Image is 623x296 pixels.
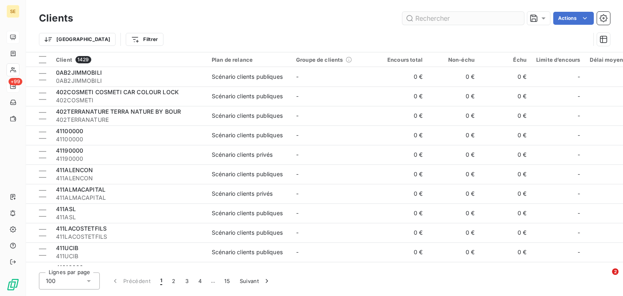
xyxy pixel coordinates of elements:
span: 402TERRANATURE [56,116,202,124]
td: 0 € [428,67,479,86]
span: - [578,248,580,256]
span: 2 [612,268,619,275]
div: Encours total [380,56,423,63]
span: … [206,274,219,287]
td: 0 € [428,223,479,242]
input: Rechercher [402,12,524,25]
span: 411UCIB [56,244,78,251]
td: 0 € [376,164,428,184]
span: 41190000 [56,147,83,154]
div: SE [6,5,19,18]
span: - [578,170,580,178]
span: 0AB2JIMMOBILI [56,77,202,85]
td: 0 € [479,242,531,262]
td: 0 € [428,242,479,262]
span: 411ALMACAPITAL [56,194,202,202]
span: 41190000 [56,155,202,163]
td: 0 € [479,164,531,184]
td: 0 € [479,106,531,125]
span: 41610000 [56,264,83,271]
span: - [296,73,299,80]
span: 1429 [75,56,91,63]
button: 2 [167,272,180,290]
span: 402TERRANATURE TERRA NATURE BY BOUR [56,108,181,115]
td: 0 € [428,125,479,145]
div: Limite d’encours [536,56,580,63]
button: Actions [553,12,594,25]
td: 0 € [428,86,479,106]
td: 0 € [376,106,428,125]
button: Suivant [235,272,276,290]
span: - [578,190,580,198]
span: Groupe de clients [296,56,343,63]
iframe: Intercom live chat [595,268,615,288]
td: 0 € [376,86,428,106]
div: Scénario clients publiques [212,73,283,81]
span: - [296,93,299,99]
span: - [296,112,299,119]
td: 0 € [479,262,531,281]
td: 0 € [376,125,428,145]
span: - [296,132,299,138]
div: Scénario clients publiques [212,170,283,178]
button: 15 [219,272,235,290]
span: - [578,151,580,159]
td: 0 € [376,262,428,281]
a: +99 [6,80,19,93]
button: 4 [193,272,206,290]
button: Précédent [106,272,155,290]
td: 0 € [479,86,531,106]
span: - [578,92,580,100]
td: 0 € [479,203,531,223]
div: Scénario clients publiques [212,248,283,256]
span: - [578,131,580,139]
td: 0 € [376,67,428,86]
span: 411ALMACAPITAL [56,186,105,193]
span: +99 [9,78,22,85]
span: 1 [160,277,162,285]
td: 0 € [428,164,479,184]
span: 411UCIB [56,252,202,260]
div: Scénario clients publiques [212,112,283,120]
span: 411ASL [56,213,202,221]
div: Scénario clients publiques [212,131,283,139]
span: - [578,209,580,217]
td: 0 € [376,242,428,262]
div: Scénario clients privés [212,151,273,159]
div: Scénario clients privés [212,190,273,198]
td: 0 € [428,145,479,164]
span: 411ALENCON [56,174,202,182]
h3: Clients [39,11,73,26]
span: Client [56,56,72,63]
td: 0 € [428,106,479,125]
td: 0 € [479,223,531,242]
span: 41100000 [56,135,202,143]
div: Scénario clients publiques [212,229,283,237]
span: - [578,229,580,237]
button: [GEOGRAPHIC_DATA] [39,33,116,46]
td: 0 € [376,223,428,242]
span: 411LACOSTETFILS [56,233,202,241]
button: 1 [155,272,167,290]
span: - [296,171,299,177]
button: 3 [180,272,193,290]
div: Non-échu [432,56,475,63]
span: - [296,229,299,236]
td: 0 € [479,125,531,145]
td: 0 € [376,145,428,164]
span: - [296,210,299,216]
div: Échu [484,56,526,63]
span: 411ALENCON [56,166,93,173]
td: 0 € [428,262,479,281]
span: 0AB2JIMMOBILI [56,69,102,76]
td: 0 € [428,203,479,223]
div: Scénario clients publiques [212,92,283,100]
span: 41100000 [56,127,83,134]
td: 0 € [479,184,531,203]
span: 402COSMETI COSMETI CAR COLOUR LOCK [56,89,179,95]
button: Filtrer [126,33,163,46]
td: 0 € [376,203,428,223]
span: - [296,248,299,255]
div: Scénario clients publiques [212,209,283,217]
span: - [578,112,580,120]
